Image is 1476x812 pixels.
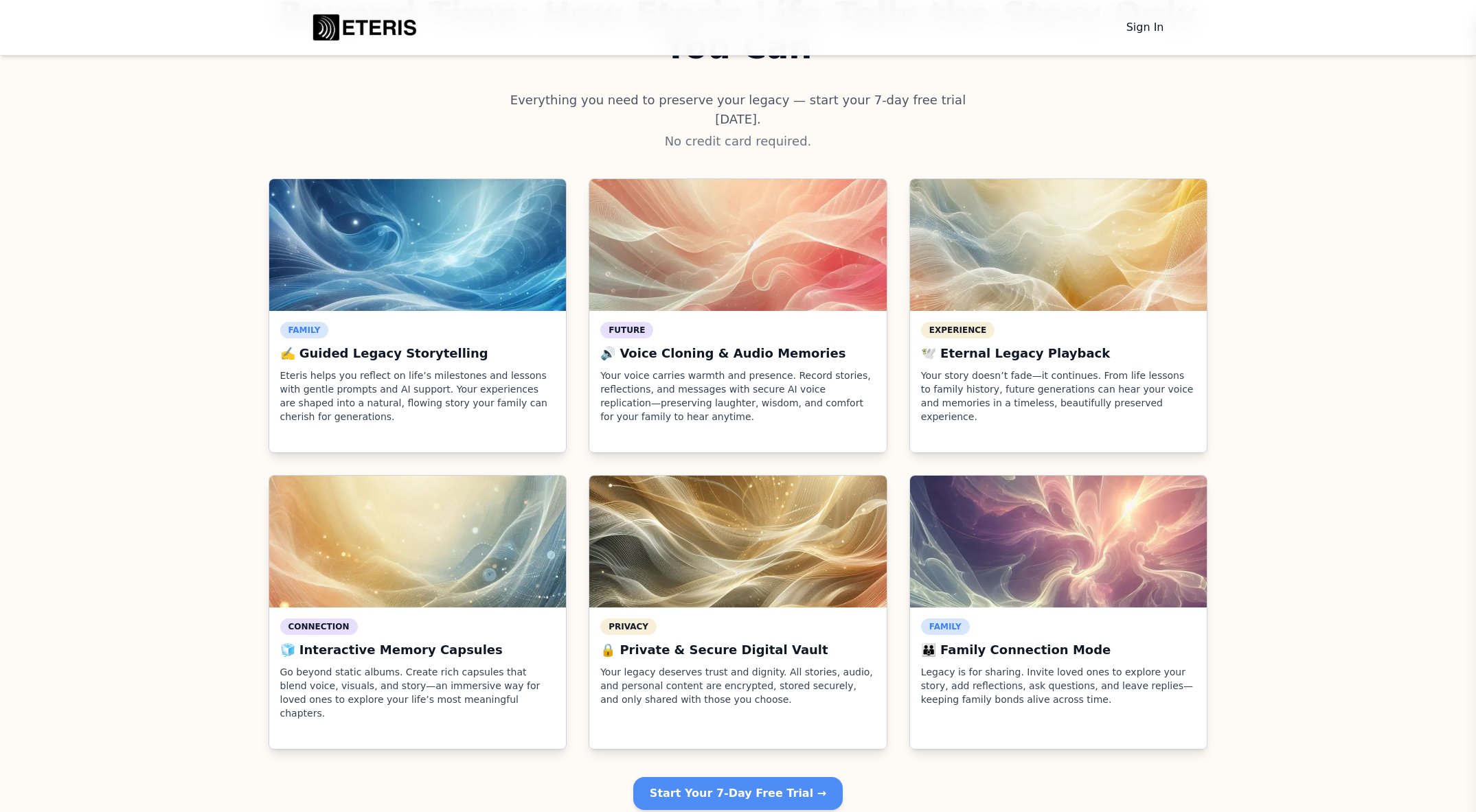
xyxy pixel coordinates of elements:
[508,91,969,151] p: Everything you need to preserve your legacy — start your 7-day free trial [DATE].
[589,179,887,311] img: 🔊 Voice Cloning & Audio Memories
[280,640,556,660] h3: 🧊 Interactive Memory Capsules
[508,132,969,151] span: No credit card required.
[589,476,887,607] img: 🔒 Private & Secure Digital Vault
[310,11,420,44] img: Eteris Life Logo
[600,618,657,635] span: PRIVACY
[921,369,1196,441] p: Your story doesn’t fade—it continues. From life lessons to family history, future generations can...
[269,476,567,607] img: 🧊 Interactive Memory Capsules
[600,344,876,363] h3: 🔊 Voice Cloning & Audio Memories
[910,179,1207,311] img: 🕊️ Eternal Legacy Playback
[280,322,329,338] span: FAMILY
[921,344,1196,363] h3: 🕊️ Eternal Legacy Playback
[310,11,420,44] a: Eteris Logo
[1124,16,1167,38] a: Sign In
[921,640,1196,660] h3: 👪 Family Connection Mode
[600,640,876,660] h3: 🔒 Private & Secure Digital Vault
[280,665,556,738] p: Go beyond static albums. Create rich capsules that blend voice, visuals, and story—an immersive w...
[600,665,876,738] p: Your legacy deserves trust and dignity. All stories, audio, and personal content are encrypted, s...
[921,618,970,635] span: FAMILY
[600,322,653,338] span: FUTURE
[280,618,358,635] span: CONNECTION
[269,179,567,311] img: ✍️ Guided Legacy Storytelling
[633,777,843,810] a: Start Your 7-Day Free Trial →
[910,476,1207,607] img: 👪 Family Connection Mode
[280,369,556,441] p: Eteris helps you reflect on life’s milestones and lessons with gentle prompts and AI support. You...
[921,665,1196,738] p: Legacy is for sharing. Invite loved ones to explore your story, add reflections, ask questions, a...
[600,369,876,441] p: Your voice carries warmth and presence. Record stories, reflections, and messages with secure AI ...
[280,344,556,363] h3: ✍️ Guided Legacy Storytelling
[921,322,995,338] span: EXPERIENCE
